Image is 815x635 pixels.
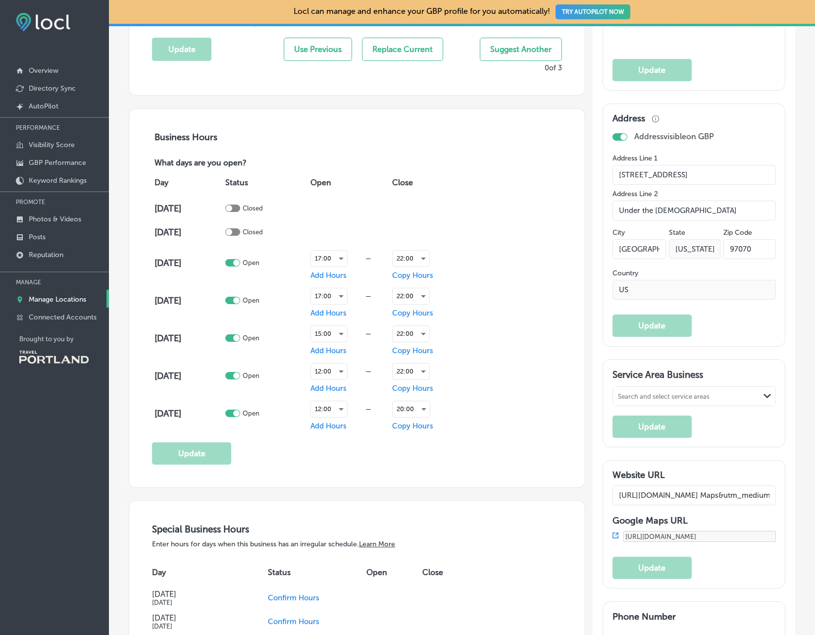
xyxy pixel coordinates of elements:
[612,315,692,337] button: Update
[152,169,223,197] th: Day
[612,485,776,505] input: Add Location Website
[311,401,347,417] div: 12:00
[154,227,223,238] h4: [DATE]
[152,38,211,61] button: Update
[634,132,714,141] p: Address visible on GBP
[152,442,231,465] button: Update
[393,326,429,342] div: 22:00
[366,558,422,586] th: Open
[311,364,347,379] div: 12:00
[545,63,562,72] p: 0 of 3
[16,13,70,31] img: fda3e92497d09a02dc62c9cd864e3231.png
[348,255,390,262] div: —
[723,239,776,259] input: Zip Code
[348,405,390,413] div: —
[390,169,459,197] th: Close
[243,372,259,379] p: Open
[268,593,319,602] span: Confirm Hours
[612,59,692,81] button: Update
[392,422,433,430] span: Copy Hours
[29,66,58,75] p: Overview
[393,401,430,417] div: 20:00
[310,384,347,393] span: Add Hours
[29,313,97,321] p: Connected Accounts
[392,271,433,280] span: Copy Hours
[612,280,776,300] input: Country
[152,540,562,548] p: Enter hours for days when this business has an irregular schedule.
[154,203,223,214] h4: [DATE]
[268,558,366,586] th: Status
[556,4,630,19] button: TRY AUTOPILOT NOW
[612,190,776,198] label: Address Line 2
[480,38,562,61] button: Suggest Another
[359,540,395,548] a: Learn More
[243,334,259,342] p: Open
[311,251,347,266] div: 17:00
[669,239,720,259] input: NY
[152,159,317,169] p: What days are you open?
[392,346,433,355] span: Copy Hours
[152,613,240,623] h4: [DATE]
[310,422,347,430] span: Add Hours
[19,351,89,364] img: Travel Portland
[308,169,390,197] th: Open
[243,410,259,417] p: Open
[612,201,776,220] input: Street Address Line 2
[310,271,347,280] span: Add Hours
[348,368,390,375] div: —
[393,288,429,304] div: 22:00
[348,330,390,337] div: —
[669,228,685,237] label: State
[612,239,666,259] input: City
[310,346,347,355] span: Add Hours
[612,557,692,579] button: Update
[29,102,58,110] p: AutoPilot
[612,470,776,480] h3: Website URL
[152,623,240,630] h5: [DATE]
[29,159,86,167] p: GBP Performance
[392,384,433,393] span: Copy Hours
[311,326,347,342] div: 15:00
[29,295,86,304] p: Manage Locations
[348,292,390,300] div: —
[612,269,776,277] label: Country
[154,258,223,268] h4: [DATE]
[29,251,63,259] p: Reputation
[362,38,443,61] button: Replace Current
[393,251,429,266] div: 22:00
[612,165,776,185] input: Street Address Line 1
[618,392,710,400] div: Search and select service areas
[612,113,645,124] h3: Address
[152,589,240,599] h4: [DATE]
[723,228,752,237] label: Zip Code
[268,617,319,626] span: Confirm Hours
[154,295,223,306] h4: [DATE]
[29,84,76,93] p: Directory Sync
[152,132,562,143] h3: Business Hours
[29,215,81,223] p: Photos & Videos
[612,416,692,438] button: Update
[311,288,347,304] div: 17:00
[154,333,223,344] h4: [DATE]
[612,515,776,526] h3: Google Maps URL
[422,558,460,586] th: Close
[284,38,352,61] button: Use Previous
[243,205,263,212] p: Closed
[154,370,223,381] h4: [DATE]
[154,408,223,419] h4: [DATE]
[152,599,240,606] h5: [DATE]
[29,233,46,241] p: Posts
[612,611,776,622] h3: Phone Number
[393,364,429,379] div: 22:00
[612,154,776,162] label: Address Line 1
[612,369,776,384] h3: Service Area Business
[152,524,562,535] h3: Special Business Hours
[392,309,433,317] span: Copy Hours
[243,297,259,304] p: Open
[310,309,347,317] span: Add Hours
[243,228,263,236] p: Closed
[223,169,308,197] th: Status
[19,335,109,343] p: Brought to you by
[29,176,87,185] p: Keyword Rankings
[243,259,259,266] p: Open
